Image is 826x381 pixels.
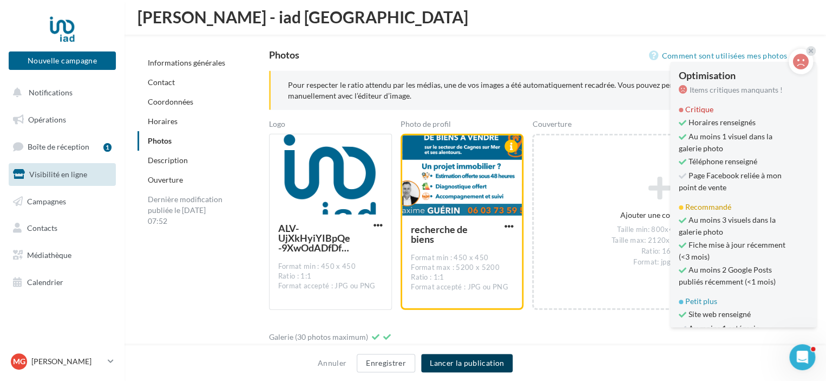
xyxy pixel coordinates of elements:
[401,119,523,134] div: Photo de profil
[27,223,57,233] span: Contacts
[679,264,788,287] span: Au moins 2 Google Posts publiés récemment (<1 mois)
[269,119,392,134] div: Logo
[27,250,71,260] span: Médiathèque
[148,175,183,184] a: Ouverture
[137,190,235,231] div: Dernière modification publiée le [DATE] 07:52
[679,131,788,154] span: Au moins 1 visuel dans la galerie photo
[6,271,118,294] a: Calendrier
[148,156,188,165] a: Description
[357,354,415,372] button: Enregistrer
[313,357,351,370] button: Annuler
[411,282,513,292] div: Format accepté : JPG ou PNG
[137,9,468,25] span: [PERSON_NAME] - iad [GEOGRAPHIC_DATA]
[28,115,66,124] span: Opérations
[31,356,103,367] p: [PERSON_NAME]
[679,240,788,262] span: Fiche mise à jour récemment (<3 mois)
[789,344,815,370] iframe: Intercom live chat
[29,170,87,179] span: Visibilité en ligne
[679,202,808,212] div: Recommandé
[269,332,368,347] div: Galerie (30 photos maximum)
[148,136,172,145] a: Photos
[6,108,118,131] a: Opérations
[288,80,770,101] p: Pour respecter le ratio attendu par les médias, une de vos images a été automatiquement recadrée....
[27,196,66,205] span: Campagnes
[269,50,299,60] div: Photos
[421,354,513,372] button: Lancer la publication
[648,49,787,62] a: Comment sont utilisées mes photos
[9,51,116,70] button: Nouvelle campagne
[532,119,787,134] div: Couverture
[411,253,513,263] div: Format min : 450 x 450
[679,309,788,321] span: Site web renseigné
[103,143,112,152] div: 1
[679,117,788,129] span: Horaires renseignés
[9,351,116,372] a: MG [PERSON_NAME]
[6,163,118,186] a: Visibilité en ligne
[148,117,178,126] a: Horaires
[28,142,89,151] span: Boîte de réception
[27,277,63,287] span: Calendrier
[148,78,175,87] a: Contact
[679,104,808,115] div: Critique
[679,70,808,80] div: Optimisation
[13,356,25,367] span: MG
[679,215,788,237] span: Au moins 3 visuels dans la galerie photo
[411,263,513,273] div: Format max : 5200 x 5200
[6,81,114,104] button: Notifications
[278,281,383,291] div: Format accepté : JPG ou PNG
[411,224,482,244] div: recherche de biens
[6,135,118,158] a: Boîte de réception1
[29,88,73,97] span: Notifications
[6,190,118,213] a: Campagnes
[679,296,808,307] div: Petit plus
[278,223,351,253] span: ALV-UjXkHyiYIBpQe-9XwOdADfDfvkhCuSuZPDwNIcE03PRipQwM2SlV
[679,156,788,168] span: Téléphone renseigné
[6,244,118,267] a: Médiathèque
[278,262,383,272] div: Format min : 450 x 450
[148,58,225,67] a: Informations générales
[278,272,383,281] div: Ratio : 1:1
[679,85,808,95] div: Items critiques manquants !
[411,273,513,282] div: Ratio : 1:1
[6,217,118,240] a: Contacts
[679,171,782,192] a: Page Facebook reliée à mon point de vente
[148,97,193,106] a: Coordonnées
[679,323,788,346] span: Au moins 1 catégorie secondaire renseignée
